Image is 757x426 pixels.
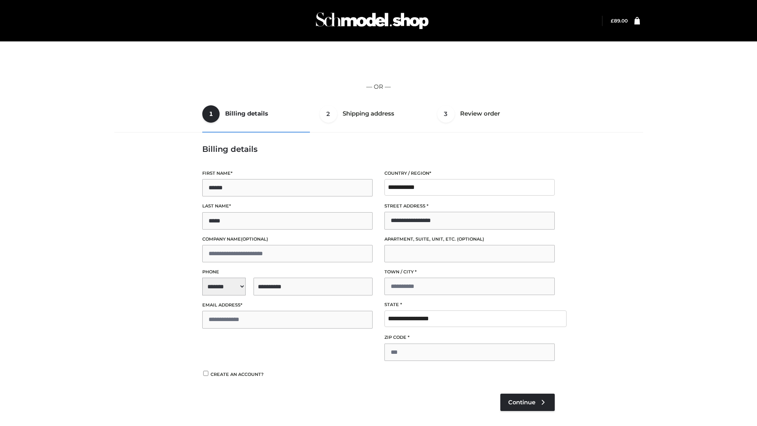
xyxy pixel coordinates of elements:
label: Street address [384,202,555,210]
span: Create an account? [211,372,264,377]
label: Last name [202,202,373,210]
label: First name [202,170,373,177]
label: Phone [202,268,373,276]
p: — OR — [117,82,640,92]
label: Email address [202,301,373,309]
span: (optional) [241,236,268,242]
label: ZIP Code [384,334,555,341]
label: Apartment, suite, unit, etc. [384,235,555,243]
label: Town / City [384,268,555,276]
input: Create an account? [202,371,209,376]
span: £ [611,18,614,24]
h3: Billing details [202,144,555,154]
span: (optional) [457,236,484,242]
span: Continue [508,399,535,406]
iframe: Secure express checkout frame [116,52,641,74]
img: Schmodel Admin 964 [313,5,431,36]
a: £89.00 [611,18,628,24]
label: Company name [202,235,373,243]
label: State [384,301,555,308]
a: Continue [500,394,555,411]
label: Country / Region [384,170,555,177]
bdi: 89.00 [611,18,628,24]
